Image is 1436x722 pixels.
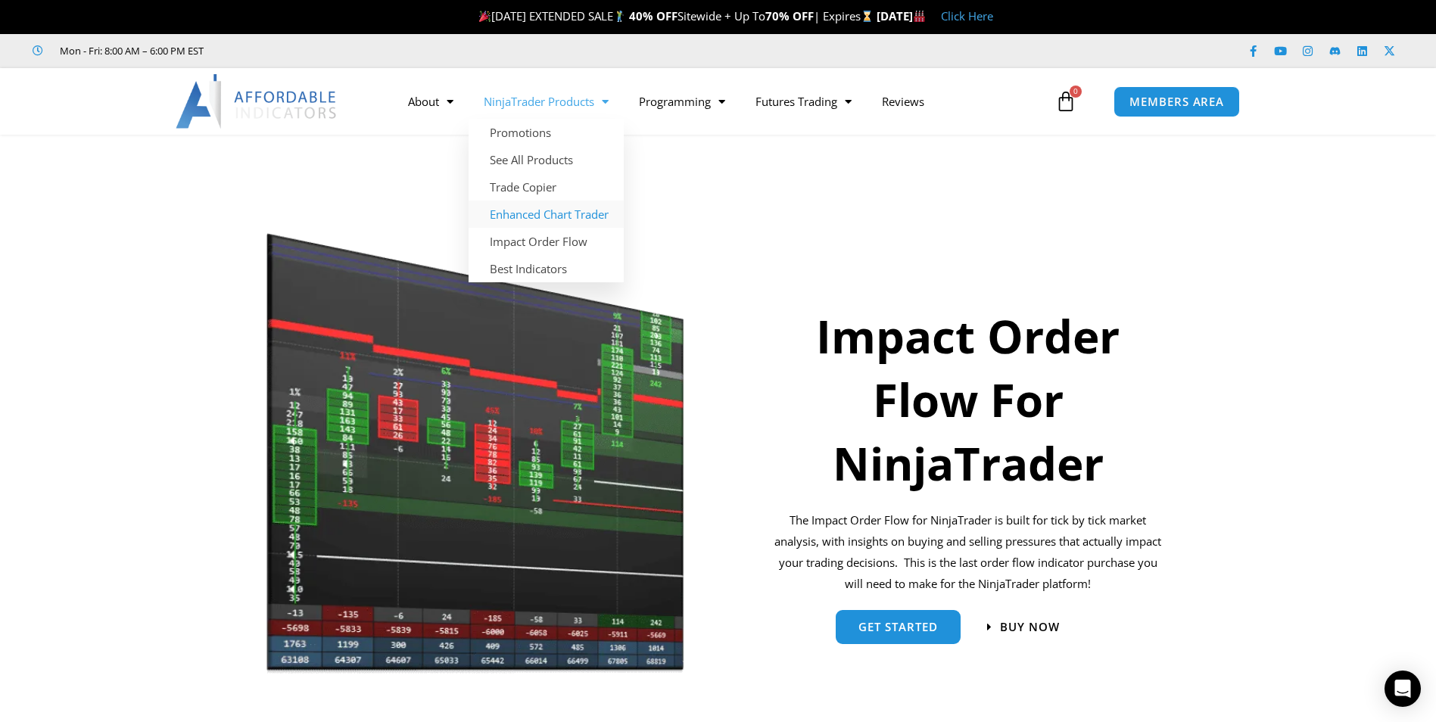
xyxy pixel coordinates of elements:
[772,304,1165,495] h1: Impact Order Flow For NinjaTrader
[176,74,338,129] img: LogoAI | Affordable Indicators – NinjaTrader
[914,11,925,22] img: 🏭
[772,510,1165,594] p: The Impact Order Flow for NinjaTrader is built for tick by tick market analysis, with insights on...
[1129,96,1224,107] span: MEMBERS AREA
[393,84,1051,119] nav: Menu
[479,11,491,22] img: 🎉
[861,11,873,22] img: ⌛
[1385,671,1421,707] div: Open Intercom Messenger
[469,201,624,228] a: Enhanced Chart Trader
[56,42,204,60] span: Mon - Fri: 8:00 AM – 6:00 PM EST
[836,610,961,644] a: get started
[877,8,926,23] strong: [DATE]
[225,43,452,58] iframe: Customer reviews powered by Trustpilot
[393,84,469,119] a: About
[867,84,939,119] a: Reviews
[266,229,686,677] img: Orderflow | Affordable Indicators – NinjaTrader
[614,11,625,22] img: 🏌️‍♂️
[858,621,938,633] span: get started
[469,146,624,173] a: See All Products
[469,228,624,255] a: Impact Order Flow
[629,8,678,23] strong: 40% OFF
[624,84,740,119] a: Programming
[941,8,993,23] a: Click Here
[469,84,624,119] a: NinjaTrader Products
[1114,86,1240,117] a: MEMBERS AREA
[475,8,877,23] span: [DATE] EXTENDED SALE Sitewide + Up To | Expires
[1000,621,1060,633] span: Buy now
[740,84,867,119] a: Futures Trading
[469,173,624,201] a: Trade Copier
[469,119,624,282] ul: NinjaTrader Products
[469,255,624,282] a: Best Indicators
[765,8,814,23] strong: 70% OFF
[987,621,1060,633] a: Buy now
[1033,79,1099,123] a: 0
[469,119,624,146] a: Promotions
[1070,86,1082,98] span: 0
